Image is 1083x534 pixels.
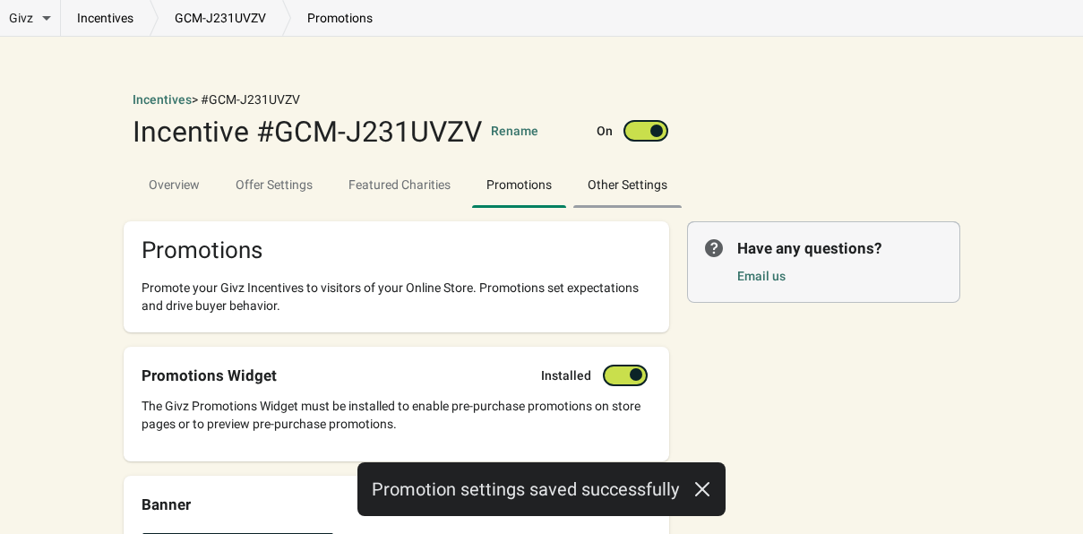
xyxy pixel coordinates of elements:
[61,9,150,27] a: incentives
[491,122,538,140] button: Rename
[192,92,300,107] span: > #GCM-J231UVZV
[159,9,282,27] a: GCM-J231UVZV
[334,168,465,201] span: Featured Charities
[142,397,651,433] div: The Givz Promotions Widget must be installed to enable pre-purchase promotions on store pages or ...
[573,168,682,201] span: Other Settings
[9,9,33,27] span: Givz
[142,279,651,314] div: Promote your Givz Incentives to visitors of your Online Store. Promotions set expectations and dr...
[142,239,651,261] h2: Promotions
[357,462,726,516] div: Promotion settings saved successfully
[142,495,191,513] div: Banner
[486,177,552,192] span: Promotions
[597,122,613,140] label: On
[737,237,942,259] p: Have any questions?
[133,117,482,146] div: Incentive #GCM-J231UVZV
[134,168,214,201] span: Overview
[133,90,192,108] button: Incentives
[291,9,389,27] p: promotions
[541,366,591,384] label: Installed
[737,269,786,283] a: Email us
[221,168,327,201] span: Offer Settings
[142,366,277,384] div: Promotions Widget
